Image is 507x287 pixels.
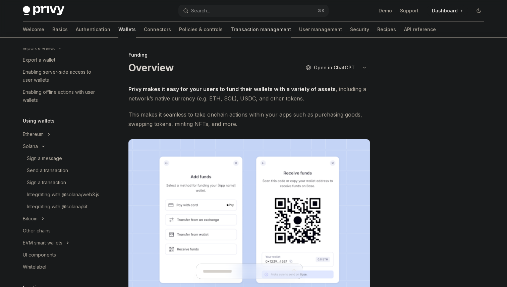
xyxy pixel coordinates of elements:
[17,213,103,225] button: Bitcoin
[23,227,51,235] div: Other chains
[52,21,68,38] a: Basics
[27,203,88,211] div: Integrating with @solana/kit
[178,5,329,17] button: Search...⌘K
[17,86,103,106] a: Enabling offline actions with user wallets
[17,176,103,189] a: Sign a transaction
[17,249,103,261] a: UI components
[231,21,291,38] a: Transaction management
[23,142,38,150] div: Solana
[128,86,336,92] strong: Privy makes it easy for your users to fund their wallets with a variety of assets
[23,21,44,38] a: Welcome
[17,261,103,273] a: Whitelabel
[404,21,436,38] a: API reference
[128,84,370,103] span: , including a network’s native currency (e.g. ETH, SOL), USDC, and other tokens.
[203,264,289,279] input: Ask a question...
[301,62,359,73] button: Open in ChatGPT
[27,166,68,174] div: Send a transaction
[118,21,136,38] a: Wallets
[17,128,103,140] button: Ethereum
[350,21,369,38] a: Security
[17,189,103,201] a: Integrating with @solana/web3.js
[128,62,174,74] h1: Overview
[473,5,484,16] button: Toggle dark mode
[23,130,44,138] div: Ethereum
[128,52,370,58] div: Funding
[27,191,99,199] div: Integrating with @solana/web3.js
[23,68,99,84] div: Enabling server-side access to user wallets
[17,140,103,152] button: Solana
[299,21,342,38] a: User management
[76,21,110,38] a: Authentication
[289,267,299,276] button: Send message
[128,110,370,129] span: This makes it seamless to take onchain actions within your apps such as purchasing goods, swappin...
[427,5,468,16] a: Dashboard
[432,7,458,14] span: Dashboard
[23,56,55,64] div: Export a wallet
[17,201,103,213] a: Integrating with @solana/kit
[17,152,103,164] a: Sign a message
[23,263,46,271] div: Whitelabel
[23,6,64,15] img: dark logo
[23,215,38,223] div: Bitcoin
[179,21,223,38] a: Policies & controls
[27,178,66,187] div: Sign a transaction
[17,164,103,176] a: Send a transaction
[400,7,418,14] a: Support
[191,7,210,15] div: Search...
[377,21,396,38] a: Recipes
[23,239,62,247] div: EVM smart wallets
[23,117,55,125] h5: Using wallets
[314,64,355,71] span: Open in ChatGPT
[379,7,392,14] a: Demo
[23,88,99,104] div: Enabling offline actions with user wallets
[318,8,325,13] span: ⌘ K
[17,225,103,237] a: Other chains
[144,21,171,38] a: Connectors
[17,54,103,66] a: Export a wallet
[23,251,56,259] div: UI components
[17,66,103,86] a: Enabling server-side access to user wallets
[27,154,62,162] div: Sign a message
[17,237,103,249] button: EVM smart wallets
